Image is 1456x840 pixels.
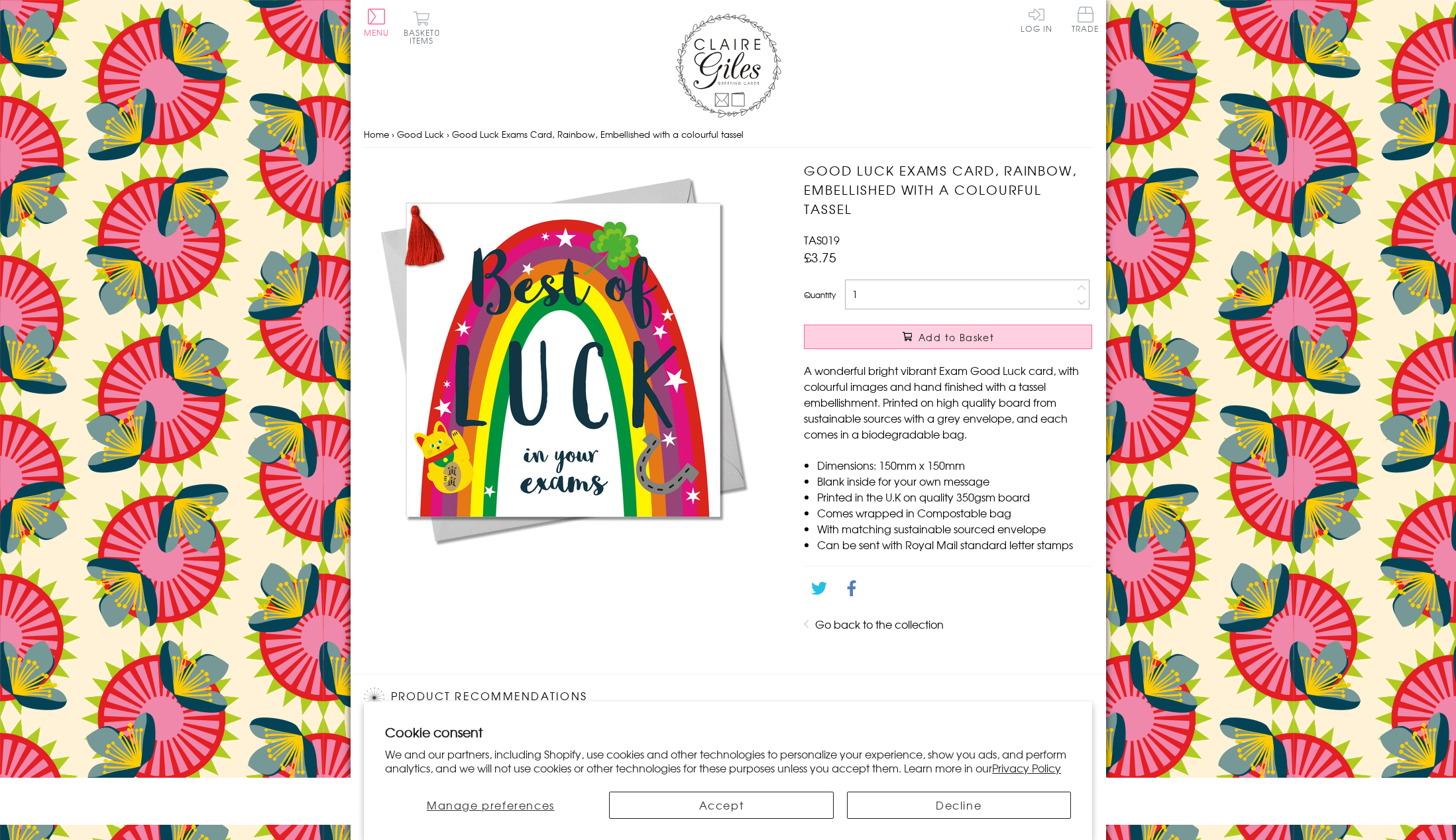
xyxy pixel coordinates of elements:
[675,13,781,118] img: Claire Giles Greetings Cards
[815,616,944,632] a: Go back to the collection
[385,747,1071,775] p: We and our partners, including Shopify, use cookies and other technologies to personalize your ex...
[804,362,1092,442] p: A wonderful bright vibrant Exam Good Luck card, with colourful images and hand finished with a ta...
[385,792,596,819] button: Manage preferences
[804,232,840,248] span: TAS019
[804,161,1092,218] h1: Good Luck Exams Card, Rainbow, Embellished with a colourful tassel
[817,505,1092,521] li: Comes wrapped in Compostable bag
[1021,7,1052,32] a: Log In
[397,128,444,140] a: Good Luck
[1072,7,1099,32] span: Trade
[392,128,394,140] span: ›
[447,128,449,140] span: ›
[404,11,440,44] button: Basket0 items
[817,473,1092,489] li: Blank inside for your own message
[847,792,1071,819] button: Decline
[452,128,744,140] span: Good Luck Exams Card, Rainbow, Embellished with a colourful tassel
[410,26,440,46] span: 0 items
[804,289,836,301] label: Quantity
[1072,7,1099,35] a: Trade
[364,9,390,36] button: Menu
[364,128,389,140] a: Home
[427,797,555,813] span: Manage preferences
[364,161,761,558] img: Good Luck Exams Card, Rainbow, Embellished with a colourful tassel
[817,457,1092,473] li: Dimensions: 150mm x 150mm
[364,26,390,38] span: Menu
[385,723,1071,741] h2: Cookie consent
[817,521,1092,537] li: With matching sustainable sourced envelope
[992,760,1061,776] a: Privacy Policy
[364,121,1093,148] nav: breadcrumbs
[609,792,833,819] button: Accept
[817,537,1092,552] li: Can be sent with Royal Mail standard letter stamps
[919,331,994,344] span: Add to Basket
[364,688,1093,708] h2: Product recommendations
[804,325,1092,349] button: Add to Basket
[804,248,836,266] span: £3.75
[817,489,1092,505] li: Printed in the U.K on quality 350gsm board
